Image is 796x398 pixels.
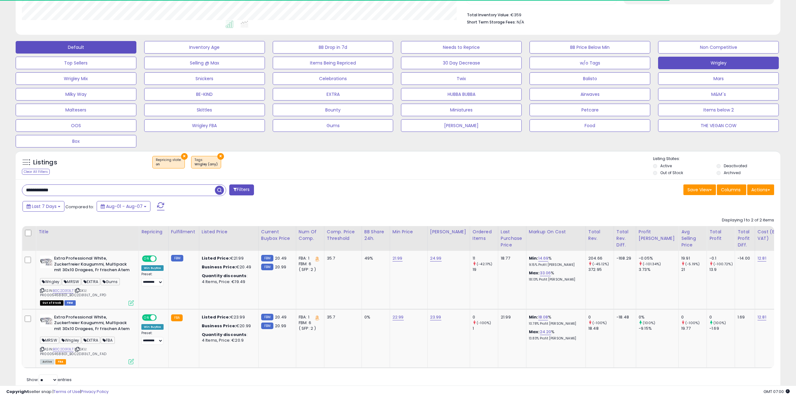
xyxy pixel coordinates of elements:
button: w/o Tags [530,57,650,69]
div: ASIN: [40,256,134,305]
span: Show: entries [27,377,72,383]
img: 41jhax72WVL._SL40_.jpg [40,314,53,327]
a: 21.99 [393,255,403,261]
div: -9.15% [639,326,678,331]
button: × [217,153,224,160]
a: Terms of Use [53,389,80,395]
div: -168.29 [616,256,631,261]
div: 1.69 [738,314,750,320]
span: | SKU: PR0005468801_B0C2D313LT_0N_FPD [40,288,106,297]
button: Inventory Age [144,41,265,54]
div: 19.77 [681,326,707,331]
span: 2025-08-15 07:00 GMT [763,389,790,395]
div: Fulfillment [171,229,196,235]
small: (-45.12%) [592,261,609,266]
span: N/A [517,19,524,25]
button: Bounty [273,104,393,116]
label: Deactivated [724,163,747,168]
button: Last 7 Days [23,201,64,212]
button: Box [16,135,136,147]
b: Total Inventory Value: [467,12,510,18]
a: 14.69 [538,255,549,261]
div: €21.99 [202,256,254,261]
li: €359 [467,11,769,18]
a: 12.81 [758,255,766,261]
div: 0% [364,314,385,320]
div: 372.95 [588,267,614,272]
b: Min: [529,255,538,261]
b: Business Price: [202,264,236,270]
button: Petcare [530,104,650,116]
label: Archived [724,170,741,175]
div: FBM: 6 [299,320,319,326]
span: EXTRA [82,278,100,285]
div: Total Rev. [588,229,611,242]
div: 4 Items, Price: €19.49 [202,279,254,285]
button: Actions [747,184,774,195]
small: FBA [171,314,183,321]
span: 20.49 [275,255,286,261]
small: (-100%) [685,320,700,325]
div: Profit [PERSON_NAME] [639,229,676,242]
button: Miniatures [401,104,522,116]
div: BB Share 24h. [364,229,387,242]
div: 204.66 [588,256,614,261]
a: Privacy Policy [81,389,109,395]
div: Ordered Items [473,229,495,242]
div: €23.99 [202,314,254,320]
span: Repricing state : [156,158,181,167]
div: FBM: 6 [299,261,319,267]
small: FBM [171,255,183,261]
b: Business Price: [202,323,236,329]
a: B0C2D313LT [53,347,74,352]
b: Quantity discounts [202,332,247,338]
p: 10.78% Profit [PERSON_NAME] [529,322,581,326]
div: Displaying 1 to 2 of 2 items [722,217,774,223]
small: FBM [261,255,273,261]
small: FBM [261,323,273,329]
div: Wrigley (any) [195,162,218,167]
div: Repricing [141,229,166,235]
div: 18.77 [501,256,521,261]
div: Clear All Filters [22,169,50,175]
button: Non Competitive [658,41,779,54]
div: 19.91 [681,256,707,261]
b: Max: [529,329,540,335]
a: 12.81 [758,314,766,320]
button: Celebrations [273,72,393,85]
span: Last 7 Days [32,203,57,209]
button: BB Price Below Min [530,41,650,54]
div: 4 Items, Price: €20.9 [202,338,254,343]
span: FBM [64,300,76,306]
a: 22.99 [393,314,404,320]
b: Short Term Storage Fees: [467,19,516,25]
small: (100%) [643,320,655,325]
span: FBA [101,337,115,344]
a: B0C2D313LT [53,288,74,293]
span: Aug-01 - Aug-07 [106,203,143,209]
button: M&M´s [658,88,779,101]
small: (-101.34%) [643,261,661,266]
p: 18.13% Profit [PERSON_NAME] [529,277,581,282]
span: All listings currently available for purchase on Amazon [40,359,54,364]
small: (-5.19%) [685,261,700,266]
b: Listed Price: [202,314,230,320]
div: Comp. Price Threshold [327,229,359,242]
button: Save View [683,184,716,195]
span: FBA [55,359,66,364]
span: Compared to: [65,204,94,210]
button: 30 Day Decrease [401,57,522,69]
div: Avg Selling Price [681,229,704,248]
small: (-100%) [477,320,491,325]
div: 3.73% [639,267,678,272]
button: Wrigley Mix [16,72,136,85]
div: -0.1 [709,256,735,261]
span: | SKU: PR0005468801_B0C2D313LT_0N_FAD [40,347,106,356]
img: 41jhax72WVL._SL40_.jpg [40,256,53,268]
div: 0% [639,314,678,320]
div: % [529,314,581,326]
small: FBM [261,314,273,320]
a: 24.20 [540,329,551,335]
span: Wrigley [60,337,81,344]
div: Title [38,229,136,235]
